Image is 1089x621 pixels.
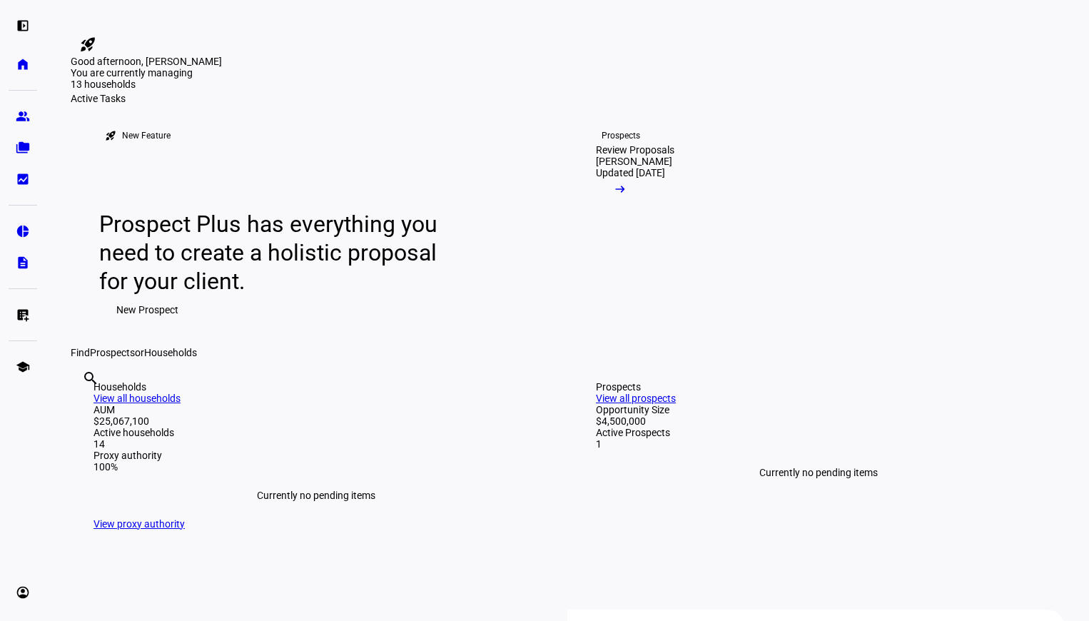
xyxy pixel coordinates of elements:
a: pie_chart [9,217,37,246]
a: bid_landscape [9,165,37,193]
div: 13 households [71,79,213,93]
div: 1 [596,438,1041,450]
a: description [9,248,37,277]
a: group [9,102,37,131]
div: Opportunity Size [596,404,1041,415]
eth-mat-symbol: left_panel_open [16,19,30,33]
a: View proxy authority [93,518,185,530]
eth-mat-symbol: bid_landscape [16,172,30,186]
div: Good afternoon, [PERSON_NAME] [71,56,1064,67]
eth-mat-symbol: pie_chart [16,224,30,238]
div: Prospects [596,381,1041,393]
eth-mat-symbol: account_circle [16,585,30,600]
eth-mat-symbol: list_alt_add [16,308,30,322]
a: ProspectsReview Proposals[PERSON_NAME]Updated [DATE] [573,104,810,347]
a: View all households [93,393,181,404]
div: Households [93,381,539,393]
mat-icon: arrow_right_alt [613,182,627,196]
input: Enter name of prospect or household [82,389,85,406]
div: Active households [93,427,539,438]
div: Prospects [602,130,640,141]
span: Prospects [90,347,135,358]
eth-mat-symbol: home [16,57,30,71]
button: New Prospect [99,296,196,324]
mat-icon: rocket_launch [105,130,116,141]
span: New Prospect [116,296,178,324]
div: Review Proposals [596,144,674,156]
div: Currently no pending items [596,450,1041,495]
eth-mat-symbol: school [16,360,30,374]
a: home [9,50,37,79]
eth-mat-symbol: folder_copy [16,141,30,155]
div: [PERSON_NAME] [596,156,672,167]
div: Find or [71,347,1064,358]
a: folder_copy [9,133,37,162]
div: Active Tasks [71,93,1064,104]
mat-icon: rocket_launch [79,36,96,53]
a: View all prospects [596,393,676,404]
div: AUM [93,404,539,415]
div: Prospect Plus has everything you need to create a holistic proposal for your client. [99,210,451,296]
mat-icon: search [82,370,99,387]
eth-mat-symbol: description [16,256,30,270]
div: Updated [DATE] [596,167,665,178]
div: 14 [93,438,539,450]
div: Currently no pending items [93,473,539,518]
div: Active Prospects [596,427,1041,438]
span: You are currently managing [71,67,193,79]
div: New Feature [122,130,171,141]
div: $25,067,100 [93,415,539,427]
div: $4,500,000 [596,415,1041,427]
eth-mat-symbol: group [16,109,30,123]
span: Households [144,347,197,358]
div: 100% [93,461,539,473]
div: Proxy authority [93,450,539,461]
